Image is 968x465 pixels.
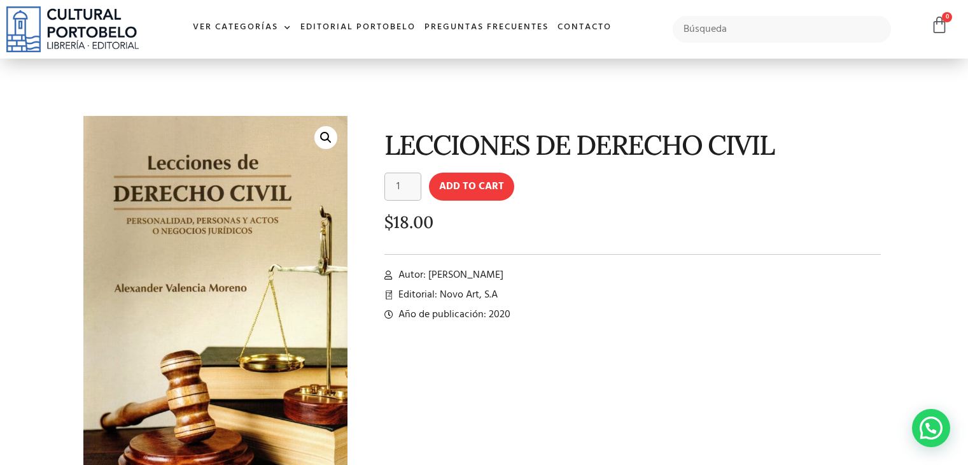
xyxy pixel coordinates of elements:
a: Contacto [553,14,616,41]
span: Año de publicación: 2020 [395,307,510,322]
input: Product quantity [384,173,421,201]
a: Ver Categorías [188,14,296,41]
a: Editorial Portobelo [296,14,420,41]
button: Add to cart [429,173,514,201]
h1: LECCIONES DE DERECHO CIVIL [384,130,881,160]
span: $ [384,211,393,232]
span: 0 [942,12,952,22]
span: Autor: [PERSON_NAME] [395,268,503,283]
a: Preguntas frecuentes [420,14,553,41]
input: Búsqueda [673,16,891,43]
bdi: 18.00 [384,211,433,232]
a: 0 [930,16,948,34]
a: 🔍 [314,126,337,149]
span: Editorial: Novo Art, S.A [395,287,498,303]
